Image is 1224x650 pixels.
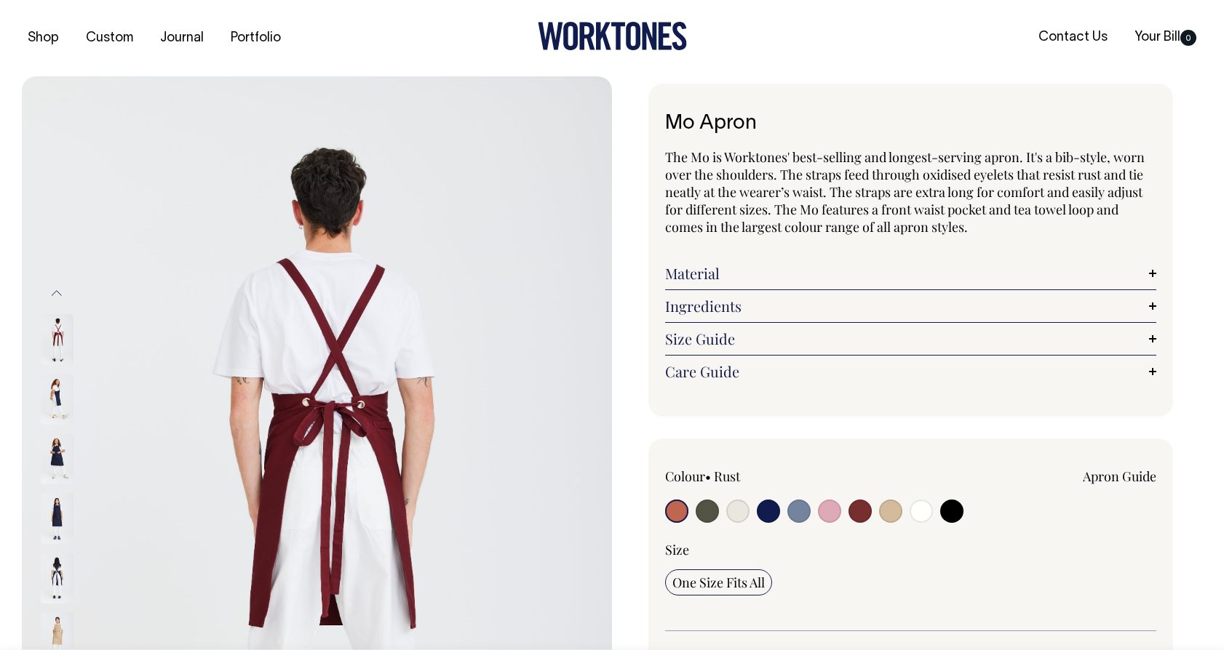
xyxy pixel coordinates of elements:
[665,541,1156,558] div: Size
[41,374,73,425] img: dark-navy
[22,26,65,50] a: Shop
[41,493,73,544] img: dark-navy
[665,113,1156,135] h1: Mo Apron
[1180,30,1196,46] span: 0
[665,569,772,595] input: One Size Fits All
[1083,468,1156,485] a: Apron Guide
[1033,25,1113,49] a: Contact Us
[665,363,1156,380] a: Care Guide
[665,265,1156,282] a: Material
[672,574,765,591] span: One Size Fits All
[665,297,1156,315] a: Ingredients
[665,330,1156,348] a: Size Guide
[665,468,862,485] div: Colour
[46,277,68,310] button: Previous
[1129,25,1202,49] a: Your Bill0
[714,468,740,485] label: Rust
[154,26,210,50] a: Journal
[41,314,73,365] img: burgundy
[80,26,139,50] a: Custom
[705,468,711,485] span: •
[41,433,73,484] img: dark-navy
[225,26,287,50] a: Portfolio
[41,553,73,603] img: dark-navy
[665,148,1145,236] span: The Mo is Worktones' best-selling and longest-serving apron. It's a bib-style, worn over the shou...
